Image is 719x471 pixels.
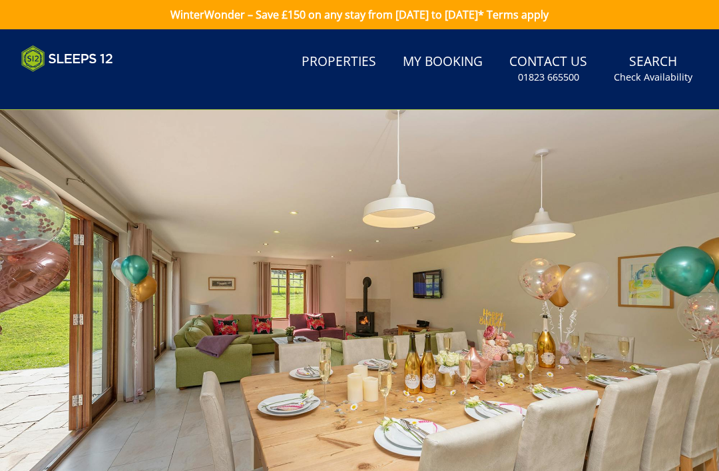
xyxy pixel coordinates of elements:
[397,47,488,77] a: My Booking
[21,45,113,72] img: Sleeps 12
[15,80,154,91] iframe: Customer reviews powered by Trustpilot
[608,47,698,91] a: SearchCheck Availability
[518,71,579,84] small: 01823 665500
[504,47,593,91] a: Contact Us01823 665500
[296,47,381,77] a: Properties
[614,71,692,84] small: Check Availability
